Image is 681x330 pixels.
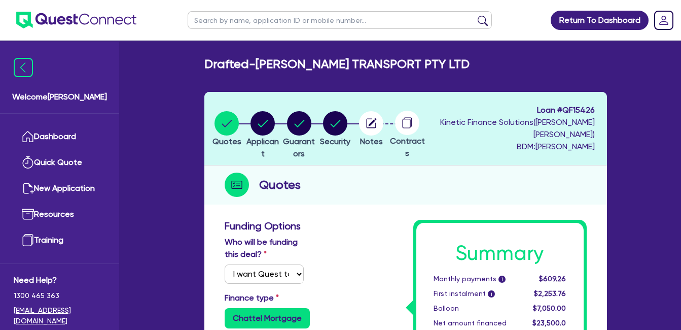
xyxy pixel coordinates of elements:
a: Return To Dashboard [551,11,649,30]
span: $609.26 [539,275,566,283]
a: Quick Quote [14,150,105,176]
span: Security [320,137,350,146]
img: quest-connect-logo-blue [16,12,136,28]
span: 1300 465 363 [14,290,105,301]
label: Finance type [225,292,279,304]
div: Monthly payments [426,274,525,284]
button: Quotes [212,111,242,148]
h3: Funding Options [225,220,398,232]
img: quick-quote [22,156,34,169]
span: i [498,276,506,283]
a: Training [14,227,105,253]
span: i [488,290,495,298]
span: Contracts [390,136,425,158]
div: Balloon [426,303,525,314]
img: new-application [22,182,34,194]
button: Security [319,111,351,148]
button: Guarantors [281,111,317,160]
a: New Application [14,176,105,202]
span: BDM: [PERSON_NAME] [428,141,595,153]
span: Quotes [212,137,241,146]
img: resources [22,208,34,220]
button: Notes [359,111,384,148]
label: Chattel Mortgage [225,308,310,328]
h1: Summary [434,241,566,266]
span: Need Help? [14,274,105,286]
a: [EMAIL_ADDRESS][DOMAIN_NAME] [14,305,105,326]
a: Resources [14,202,105,227]
span: Welcome [PERSON_NAME] [12,91,107,103]
img: training [22,234,34,246]
button: Applicant [245,111,281,160]
span: Applicant [246,137,279,158]
span: $7,050.00 [533,304,566,312]
span: Loan # QF15426 [428,104,595,116]
span: $2,253.76 [534,289,566,298]
h2: Drafted - [PERSON_NAME] TRANSPORT PTY LTD [204,57,470,72]
a: Dashboard [14,124,105,150]
a: Dropdown toggle [651,7,677,34]
img: step-icon [225,173,249,197]
span: Kinetic Finance Solutions ( [PERSON_NAME] [PERSON_NAME] ) [440,117,595,139]
img: icon-menu-close [14,58,33,77]
span: Guarantors [283,137,315,158]
label: Who will be funding this deal? [225,236,304,260]
div: First instalment [426,288,525,299]
span: Notes [360,137,383,146]
input: Search by name, application ID or mobile number... [188,11,492,29]
h2: Quotes [259,176,301,194]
